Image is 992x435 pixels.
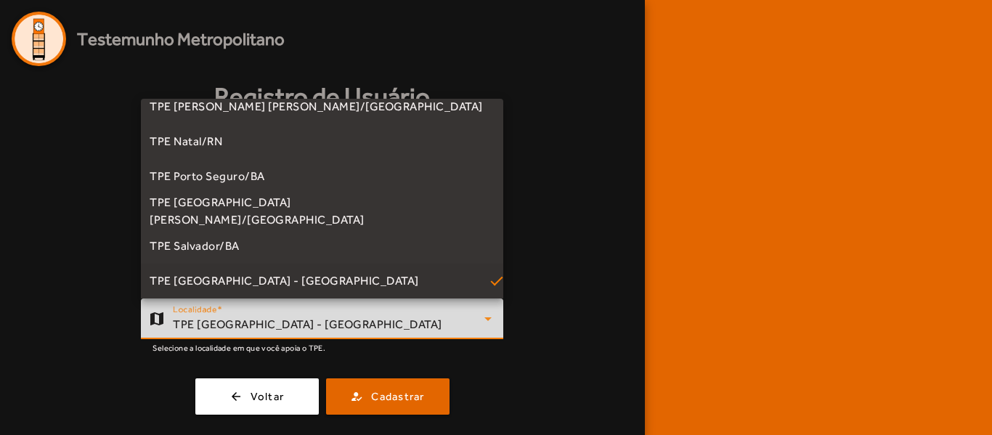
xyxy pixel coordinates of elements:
span: TPE [GEOGRAPHIC_DATA] - [GEOGRAPHIC_DATA] [150,272,419,290]
span: TPE [GEOGRAPHIC_DATA][PERSON_NAME]/[GEOGRAPHIC_DATA] [150,194,503,229]
span: TPE Salvador/BA [150,237,240,255]
span: TPE Natal/RN [150,133,222,150]
span: TPE [PERSON_NAME] [PERSON_NAME]/[GEOGRAPHIC_DATA] [150,98,483,115]
span: TPE Porto Seguro/BA [150,168,265,185]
